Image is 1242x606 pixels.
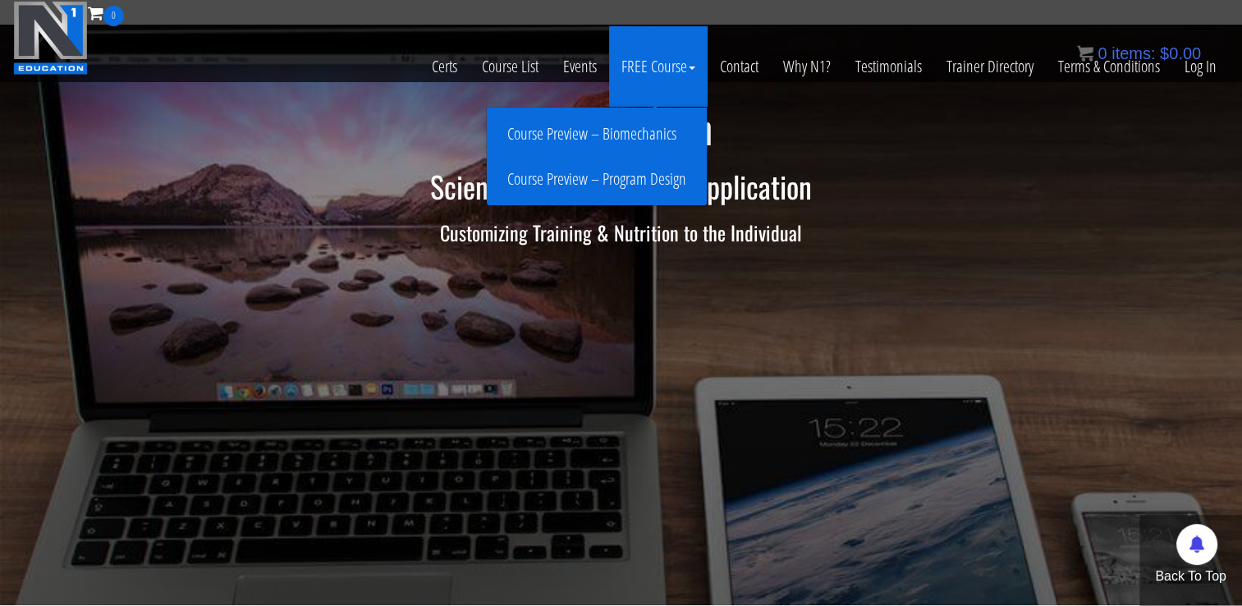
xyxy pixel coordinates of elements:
a: Certs [419,26,470,107]
a: Why N1? [771,26,843,107]
a: Course Preview – Biomechanics [491,120,703,149]
a: 0 items: $0.00 [1077,44,1201,62]
a: Contact [708,26,771,107]
span: 0 [103,6,124,26]
img: icon11.png [1077,45,1093,62]
a: 0 [88,2,124,24]
span: items: [1111,44,1155,62]
a: Log In [1172,26,1229,107]
bdi: 0.00 [1160,44,1201,62]
h2: Science Meets Practical Application [141,170,1102,203]
h1: N1 Education [141,107,1102,150]
a: Course List [470,26,551,107]
a: Course Preview – Program Design [491,165,703,194]
p: Back To Top [1139,567,1242,586]
span: 0 [1098,44,1107,62]
span: $ [1160,44,1169,62]
img: n1-education [13,1,88,75]
a: Events [551,26,609,107]
a: Trainer Directory [934,26,1046,107]
a: FREE Course [609,26,708,107]
h3: Customizing Training & Nutrition to the Individual [141,222,1102,243]
a: Terms & Conditions [1046,26,1172,107]
a: Testimonials [843,26,934,107]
